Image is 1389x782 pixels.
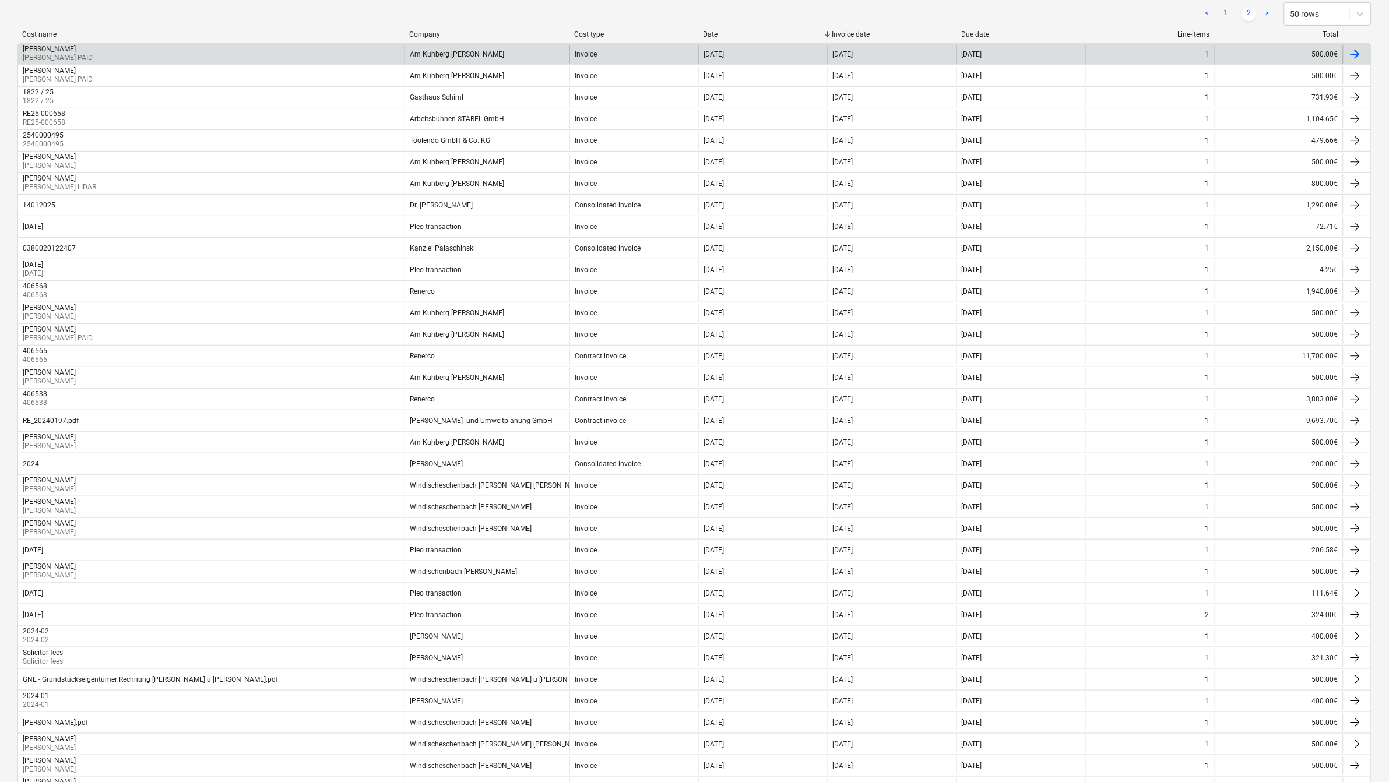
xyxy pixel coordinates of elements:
[962,395,982,403] div: [DATE]
[833,611,853,619] div: [DATE]
[575,266,597,274] div: Invoice
[962,136,982,145] div: [DATE]
[410,718,532,727] div: Windischeschenbach [PERSON_NAME]
[704,136,724,145] div: [DATE]
[833,438,853,446] div: [DATE]
[23,527,78,537] p: [PERSON_NAME]
[1214,562,1343,581] div: 500.00€
[1214,519,1343,538] div: 500.00€
[575,611,597,619] div: Invoice
[833,266,853,274] div: [DATE]
[22,30,400,38] div: Cost name
[833,201,853,209] div: [DATE]
[962,524,982,533] div: [DATE]
[1214,411,1343,430] div: 9,693.70€
[410,632,463,640] div: [PERSON_NAME]
[833,395,853,403] div: [DATE]
[704,309,724,317] div: [DATE]
[1214,368,1343,387] div: 500.00€
[575,201,641,209] div: Consolidated invoice
[1214,455,1343,473] div: 200.00€
[833,589,853,597] div: [DATE]
[575,503,597,511] div: Invoice
[962,460,982,468] div: [DATE]
[1214,735,1343,753] div: 500.00€
[410,503,532,511] div: Windischeschenbach [PERSON_NAME]
[23,368,76,376] div: [PERSON_NAME]
[1214,390,1343,408] div: 3,883.00€
[1219,7,1233,21] a: Page 1
[23,223,43,231] div: [DATE]
[833,352,853,360] div: [DATE]
[1205,115,1209,123] div: 1
[23,312,78,322] p: [PERSON_NAME]
[1205,395,1209,403] div: 1
[410,266,462,274] div: Pleo transaction
[962,697,982,705] div: [DATE]
[833,223,853,231] div: [DATE]
[23,700,51,710] p: 2024-01
[410,654,463,662] div: [PERSON_NAME]
[832,30,952,38] div: Invoice date
[833,158,853,166] div: [DATE]
[704,201,724,209] div: [DATE]
[704,158,724,166] div: [DATE]
[1205,158,1209,166] div: 1
[1214,66,1343,85] div: 500.00€
[23,484,78,494] p: [PERSON_NAME]
[704,417,724,425] div: [DATE]
[704,330,724,339] div: [DATE]
[1214,304,1343,322] div: 500.00€
[1205,330,1209,339] div: 1
[410,740,586,748] div: Windischeschenbach [PERSON_NAME] [PERSON_NAME]
[1205,417,1209,425] div: 1
[1214,627,1343,646] div: 400.00€
[833,417,853,425] div: [DATE]
[1205,654,1209,662] div: 1
[833,568,853,576] div: [DATE]
[962,201,982,209] div: [DATE]
[704,503,724,511] div: [DATE]
[409,30,565,38] div: Company
[1205,266,1209,274] div: 1
[704,740,724,748] div: [DATE]
[575,481,597,489] div: Invoice
[23,53,93,63] p: [PERSON_NAME] PAID
[1205,697,1209,705] div: 1
[575,438,597,446] div: Invoice
[833,718,853,727] div: [DATE]
[962,611,982,619] div: [DATE]
[575,244,641,252] div: Consolidated invoice
[1205,481,1209,489] div: 1
[1219,30,1339,38] div: Total
[1214,670,1343,689] div: 500.00€
[575,374,597,382] div: Invoice
[23,589,43,597] div: [DATE]
[575,115,597,123] div: Invoice
[23,282,47,290] div: 406568
[1205,568,1209,576] div: 1
[833,740,853,748] div: [DATE]
[575,675,597,684] div: Invoice
[1214,325,1343,344] div: 500.00€
[1205,93,1209,101] div: 1
[962,223,982,231] div: [DATE]
[410,481,586,489] div: Windischeschenbach [PERSON_NAME] [PERSON_NAME]
[1205,611,1209,619] div: 2
[410,93,463,101] div: Gasthaus Schiml
[1205,675,1209,684] div: 1
[575,697,597,705] div: Invoice
[1214,692,1343,710] div: 400.00€
[833,330,853,339] div: [DATE]
[23,269,45,279] p: [DATE]
[23,347,47,355] div: 406565
[704,675,724,684] div: [DATE]
[1214,756,1343,775] div: 500.00€
[962,50,982,58] div: [DATE]
[23,546,43,554] div: [DATE]
[23,333,93,343] p: [PERSON_NAME] PAID
[410,395,435,403] div: Renerco
[833,675,853,684] div: [DATE]
[410,438,504,446] div: Am Kuhberg [PERSON_NAME]
[23,657,65,667] p: Solicitor fees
